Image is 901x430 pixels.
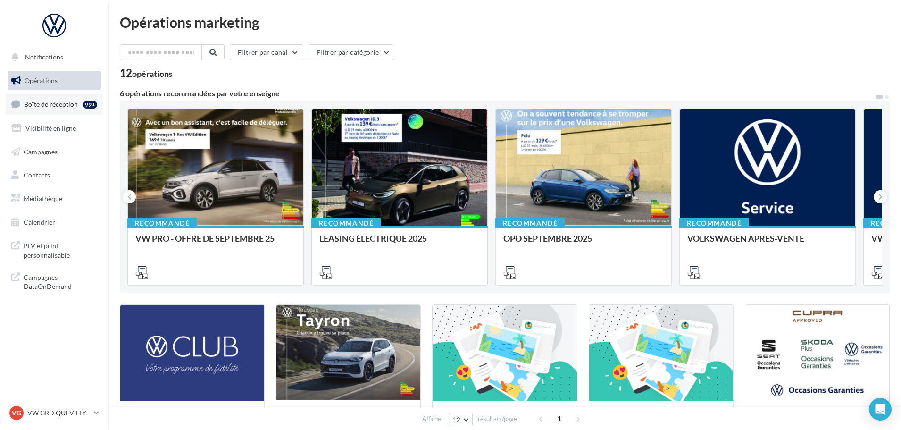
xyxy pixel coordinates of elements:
div: Recommandé [495,218,565,228]
div: OPO SEPTEMBRE 2025 [503,234,664,253]
span: 12 [453,416,461,423]
span: Campagnes DataOnDemand [24,271,97,291]
a: Opérations [6,71,103,91]
div: 6 opérations recommandées par votre enseigne [120,90,875,97]
p: VW GRD QUEVILLY [27,408,90,418]
span: Calendrier [24,218,55,226]
div: Recommandé [679,218,749,228]
div: LEASING ÉLECTRIQUE 2025 [319,234,480,253]
span: Visibilité en ligne [25,124,76,132]
div: VOLKSWAGEN APRES-VENTE [687,234,848,253]
a: PLV et print personnalisable [6,236,103,263]
span: PLV et print personnalisable [24,239,97,260]
a: Campagnes DataOnDemand [6,267,103,295]
span: Boîte de réception [24,100,78,108]
span: Campagnes [24,147,58,155]
span: 1 [552,411,567,426]
a: Visibilité en ligne [6,118,103,138]
div: Recommandé [127,218,197,228]
div: 99+ [83,101,97,109]
a: Médiathèque [6,189,103,209]
div: Open Intercom Messenger [869,398,892,421]
a: Boîte de réception99+ [6,94,103,114]
span: résultats/page [478,414,517,423]
a: Campagnes [6,142,103,162]
a: Calendrier [6,212,103,232]
a: Contacts [6,165,103,185]
button: 12 [449,413,473,426]
span: Notifications [25,53,63,61]
span: Contacts [24,171,50,179]
button: Filtrer par canal [230,44,303,60]
a: VG VW GRD QUEVILLY [8,404,101,422]
span: Médiathèque [24,194,62,202]
span: Opérations [25,76,58,84]
div: Recommandé [311,218,381,228]
div: VW PRO - OFFRE DE SEPTEMBRE 25 [135,234,296,253]
div: opérations [132,69,173,78]
div: Opérations marketing [120,15,890,29]
button: Notifications [6,47,99,67]
span: Afficher [422,414,443,423]
span: VG [12,408,21,418]
button: Filtrer par catégorie [309,44,394,60]
div: 12 [120,68,173,78]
